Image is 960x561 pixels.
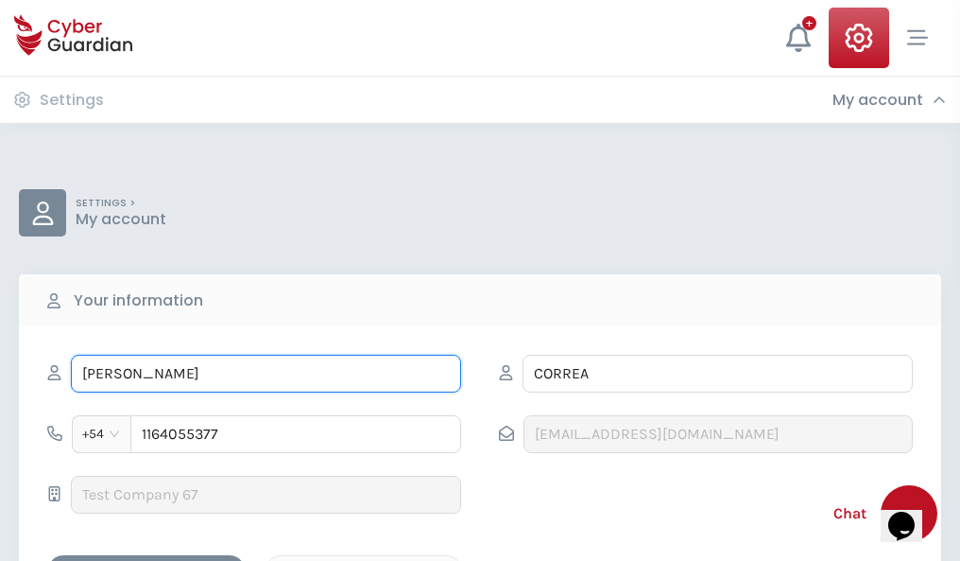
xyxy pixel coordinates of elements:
h3: My account [832,91,923,110]
div: + [802,16,816,30]
h3: Settings [40,91,104,110]
iframe: chat widget [881,485,941,542]
span: +54 [82,420,121,448]
b: Your information [74,289,203,312]
p: My account [76,210,166,229]
p: SETTINGS > [76,197,166,210]
span: Chat [833,502,866,525]
div: My account [832,91,946,110]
